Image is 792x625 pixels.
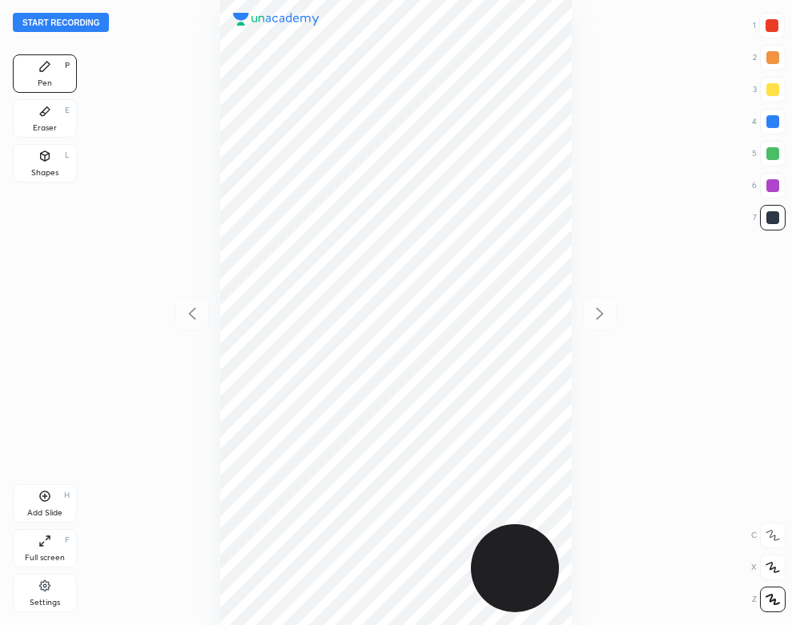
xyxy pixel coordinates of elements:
div: E [65,106,70,114]
div: Pen [38,79,52,87]
div: 2 [753,45,786,70]
div: 5 [752,141,786,166]
div: X [751,555,786,580]
div: Add Slide [27,509,62,517]
div: Full screen [25,554,65,562]
div: C [751,523,786,548]
div: Eraser [33,124,57,132]
div: Settings [30,599,60,607]
div: 6 [752,173,786,198]
img: logo.38c385cc.svg [233,13,320,26]
div: F [65,536,70,544]
div: 3 [753,77,786,102]
div: 1 [753,13,785,38]
div: 7 [753,205,786,230]
div: L [65,151,70,159]
div: Shapes [31,169,58,177]
button: Start recording [13,13,109,32]
div: Z [752,587,786,612]
div: 4 [752,109,786,134]
div: H [64,491,70,499]
div: P [65,62,70,70]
